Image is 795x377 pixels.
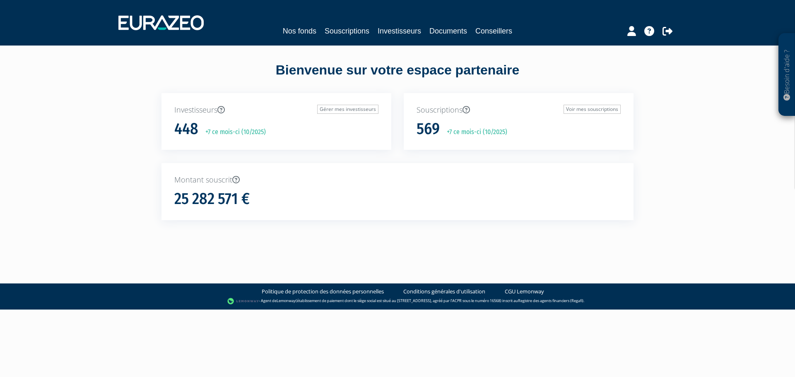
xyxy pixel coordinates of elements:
[174,175,621,185] p: Montant souscrit
[475,25,512,37] a: Conseillers
[317,105,378,114] a: Gérer mes investisseurs
[277,298,296,303] a: Lemonway
[325,25,369,37] a: Souscriptions
[262,288,384,295] a: Politique de protection des données personnelles
[429,25,467,37] a: Documents
[174,120,198,138] h1: 448
[378,25,421,37] a: Investisseurs
[417,120,440,138] h1: 569
[518,298,583,303] a: Registre des agents financiers (Regafi)
[403,288,485,295] a: Conditions générales d'utilisation
[200,127,266,137] p: +7 ce mois-ci (10/2025)
[155,61,640,93] div: Bienvenue sur votre espace partenaire
[441,127,507,137] p: +7 ce mois-ci (10/2025)
[227,297,259,305] img: logo-lemonway.png
[417,105,621,115] p: Souscriptions
[174,105,378,115] p: Investisseurs
[118,15,204,30] img: 1732889491-logotype_eurazeo_blanc_rvb.png
[782,38,792,112] p: Besoin d'aide ?
[8,297,787,305] div: - Agent de (établissement de paiement dont le siège social est situé au [STREET_ADDRESS], agréé p...
[283,25,316,37] a: Nos fonds
[564,105,621,114] a: Voir mes souscriptions
[505,288,544,295] a: CGU Lemonway
[174,190,250,208] h1: 25 282 571 €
